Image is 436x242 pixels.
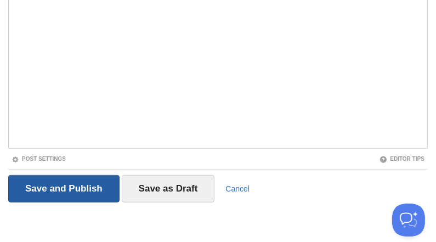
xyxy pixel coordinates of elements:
[380,156,424,162] a: Editor Tips
[122,175,215,202] input: Save as Draft
[8,175,120,202] input: Save and Publish
[392,204,425,237] iframe: Help Scout Beacon - Open
[12,156,66,162] a: Post Settings
[225,184,250,193] a: Cancel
